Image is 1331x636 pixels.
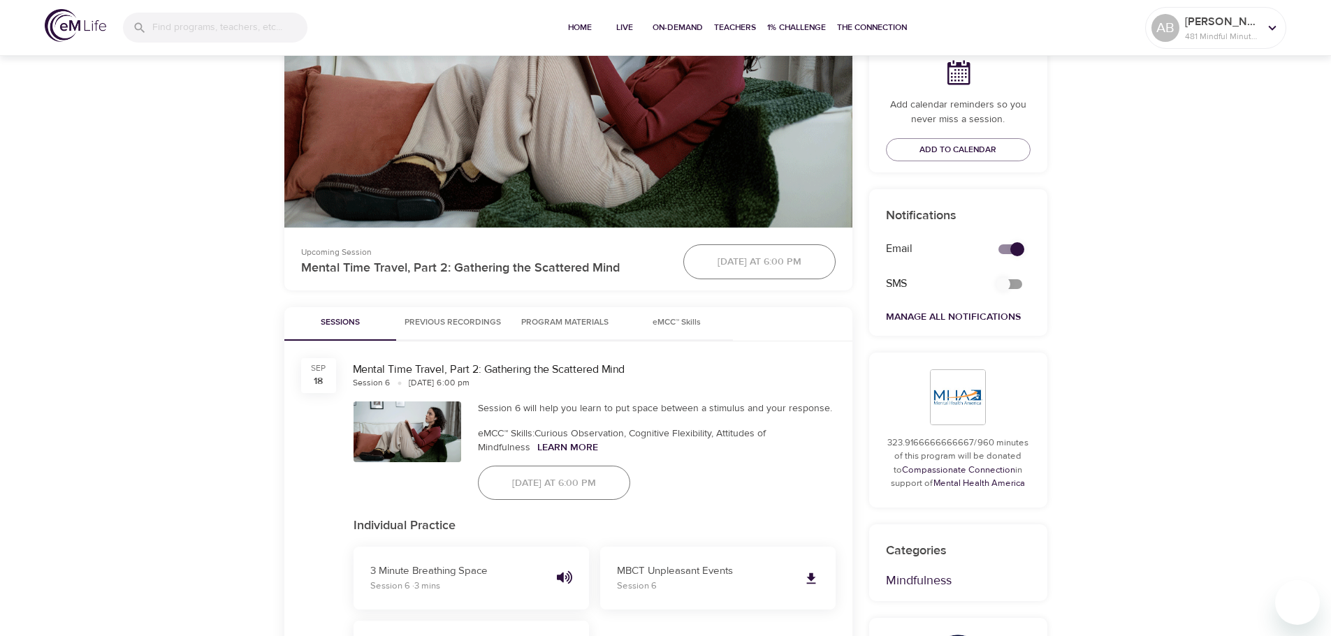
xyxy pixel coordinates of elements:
a: Learn More [537,441,598,454]
div: Mental Time Travel, Part 2: Gathering the Scattered Mind [353,362,836,378]
p: Categories [886,541,1031,560]
div: Session 6 will help you learn to put space between a stimulus and your response. [478,401,836,415]
span: Program Materials [518,316,613,330]
span: Live [608,20,641,35]
p: Mindfulness [886,571,1031,590]
div: Sep [311,362,326,374]
button: Add to Calendar [886,138,1031,161]
p: Individual Practice [354,517,836,535]
img: logo [45,9,106,42]
div: AB [1151,14,1179,42]
p: Session 6 [617,579,792,593]
span: eMCC™ Skills: Curious Observation, Cognitive Flexibility, Attitudes of Mindfulness [478,427,766,454]
span: eMCC™ Skills [630,316,725,330]
span: Teachers [714,20,756,35]
span: 1% Challenge [767,20,826,35]
p: MBCT Unpleasant Events [617,563,792,579]
span: On-Demand [653,20,703,35]
span: Add to Calendar [919,142,996,157]
input: Find programs, teachers, etc... [152,13,307,43]
p: Notifications [886,206,1031,225]
a: Mental Health America [933,478,1025,489]
p: Upcoming Session [301,246,667,258]
p: 323.9166666666667/960 minutes of this program will be donated to in support of [886,436,1031,491]
div: SMS [878,267,982,300]
span: Previous Recordings [405,316,501,330]
p: [PERSON_NAME] [1185,13,1259,30]
a: MBCT Unpleasant EventsSession 6 [600,547,836,609]
iframe: Button to launch messaging window [1275,580,1320,625]
a: Manage All Notifications [886,311,1021,323]
div: Email [878,232,982,265]
div: Session 6 [353,377,391,389]
button: 3 Minute Breathing SpaceSession 6 ·3 mins [354,547,589,609]
span: The Connection [837,20,907,35]
div: [DATE] 6:00 pm [409,377,470,389]
p: Mental Time Travel, Part 2: Gathering the Scattered Mind [301,258,667,277]
span: Home [563,20,597,35]
p: Session 6 [370,579,546,593]
a: Compassionate Connection [902,464,1015,475]
span: · 3 mins [412,580,440,591]
p: 481 Mindful Minutes [1185,30,1259,43]
span: Sessions [293,316,388,330]
div: 18 [314,374,323,388]
p: Add calendar reminders so you never miss a session. [886,98,1031,127]
p: 3 Minute Breathing Space [370,563,546,579]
